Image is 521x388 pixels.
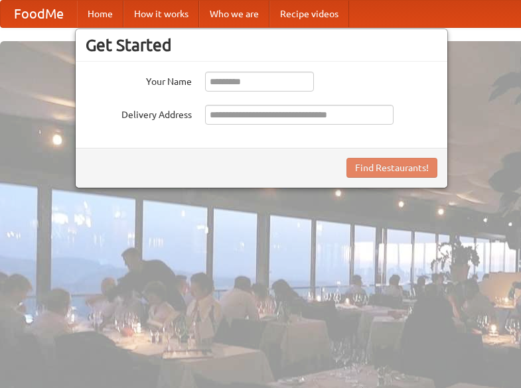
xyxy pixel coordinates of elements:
[77,1,123,27] a: Home
[86,105,192,121] label: Delivery Address
[123,1,199,27] a: How it works
[86,35,437,55] h3: Get Started
[269,1,349,27] a: Recipe videos
[346,158,437,178] button: Find Restaurants!
[1,1,77,27] a: FoodMe
[199,1,269,27] a: Who we are
[86,72,192,88] label: Your Name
